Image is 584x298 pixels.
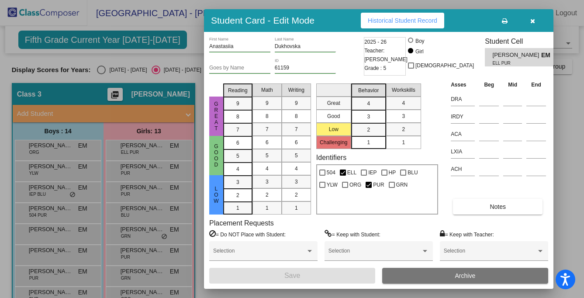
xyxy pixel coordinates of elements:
[451,93,475,106] input: assessment
[396,180,408,190] span: GRN
[358,87,379,94] span: Behavior
[368,17,437,24] span: Historical Student Record
[415,48,424,55] div: Girl
[402,99,405,107] span: 4
[236,191,239,199] span: 2
[236,113,239,121] span: 8
[261,86,273,94] span: Math
[212,186,220,204] span: Low
[266,139,269,146] span: 6
[364,46,408,64] span: Teacher: [PERSON_NAME]
[368,167,377,178] span: IEP
[327,180,338,190] span: YLW
[367,139,370,146] span: 1
[490,203,506,210] span: Notes
[295,112,298,120] span: 8
[236,126,239,134] span: 7
[451,145,475,158] input: assessment
[236,139,239,147] span: 6
[451,110,475,123] input: assessment
[266,165,269,173] span: 4
[408,167,418,178] span: BLU
[382,268,548,284] button: Archive
[325,230,380,239] label: = Keep with Student:
[209,230,286,239] label: = Do NOT Place with Student:
[440,230,494,239] label: = Keep with Teacher:
[392,86,415,94] span: Workskills
[275,65,336,71] input: Enter ID
[236,100,239,107] span: 9
[524,80,548,90] th: End
[266,125,269,133] span: 7
[266,112,269,120] span: 8
[266,178,269,186] span: 3
[449,80,477,90] th: Asses
[211,15,314,26] h3: Student Card - Edit Mode
[541,51,553,60] span: EM
[364,64,386,73] span: Grade : 5
[295,99,298,107] span: 9
[236,165,239,173] span: 4
[347,167,356,178] span: ELL
[364,38,387,46] span: 2025 - 26
[451,163,475,176] input: assessment
[349,180,361,190] span: ORG
[236,178,239,186] span: 3
[361,13,444,28] button: Historical Student Record
[501,80,524,90] th: Mid
[284,272,300,279] span: Save
[453,199,543,215] button: Notes
[209,219,274,227] label: Placement Requests
[212,143,220,168] span: Good
[295,125,298,133] span: 7
[212,101,220,132] span: Great
[209,65,270,71] input: goes by name
[228,87,248,94] span: Reading
[327,167,335,178] span: 504
[455,272,476,279] span: Archive
[236,152,239,160] span: 5
[367,126,370,134] span: 2
[367,100,370,107] span: 4
[485,37,561,45] h3: Student Cell
[209,268,375,284] button: Save
[415,60,474,71] span: [DEMOGRAPHIC_DATA]
[389,167,396,178] span: HP
[373,180,384,190] span: PUR
[236,204,239,212] span: 1
[451,128,475,141] input: assessment
[295,139,298,146] span: 6
[266,99,269,107] span: 9
[367,113,370,121] span: 3
[266,152,269,159] span: 5
[295,204,298,212] span: 1
[316,153,346,162] label: Identifiers
[415,37,425,45] div: Boy
[493,60,535,66] span: ELL PUR
[295,191,298,199] span: 2
[288,86,304,94] span: Writing
[295,178,298,186] span: 3
[266,204,269,212] span: 1
[402,139,405,146] span: 1
[477,80,501,90] th: Beg
[493,51,541,60] span: [PERSON_NAME]
[295,152,298,159] span: 5
[295,165,298,173] span: 4
[266,191,269,199] span: 2
[402,125,405,133] span: 2
[402,112,405,120] span: 3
